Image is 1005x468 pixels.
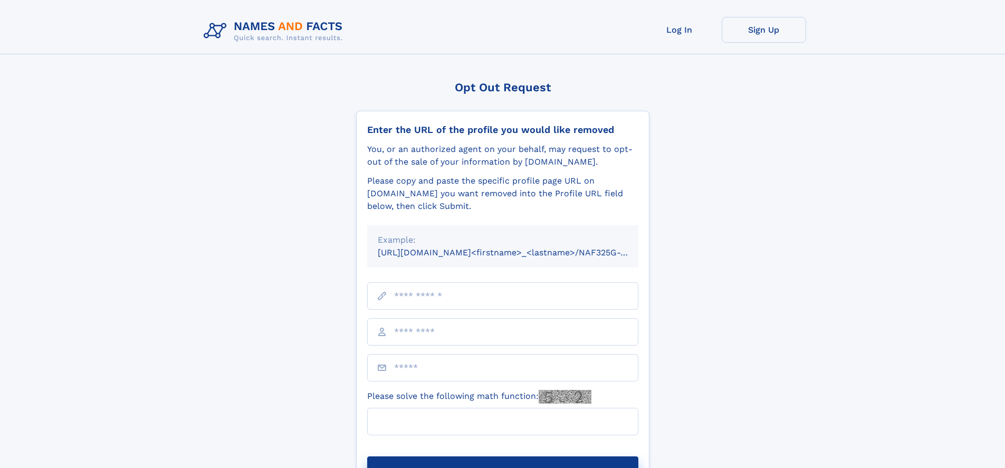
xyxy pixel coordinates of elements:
[378,247,658,257] small: [URL][DOMAIN_NAME]<firstname>_<lastname>/NAF325G-xxxxxxxx
[356,81,649,94] div: Opt Out Request
[367,175,638,213] div: Please copy and paste the specific profile page URL on [DOMAIN_NAME] you want removed into the Pr...
[199,17,351,45] img: Logo Names and Facts
[722,17,806,43] a: Sign Up
[637,17,722,43] a: Log In
[367,390,591,404] label: Please solve the following math function:
[367,124,638,136] div: Enter the URL of the profile you would like removed
[367,143,638,168] div: You, or an authorized agent on your behalf, may request to opt-out of the sale of your informatio...
[378,234,628,246] div: Example:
